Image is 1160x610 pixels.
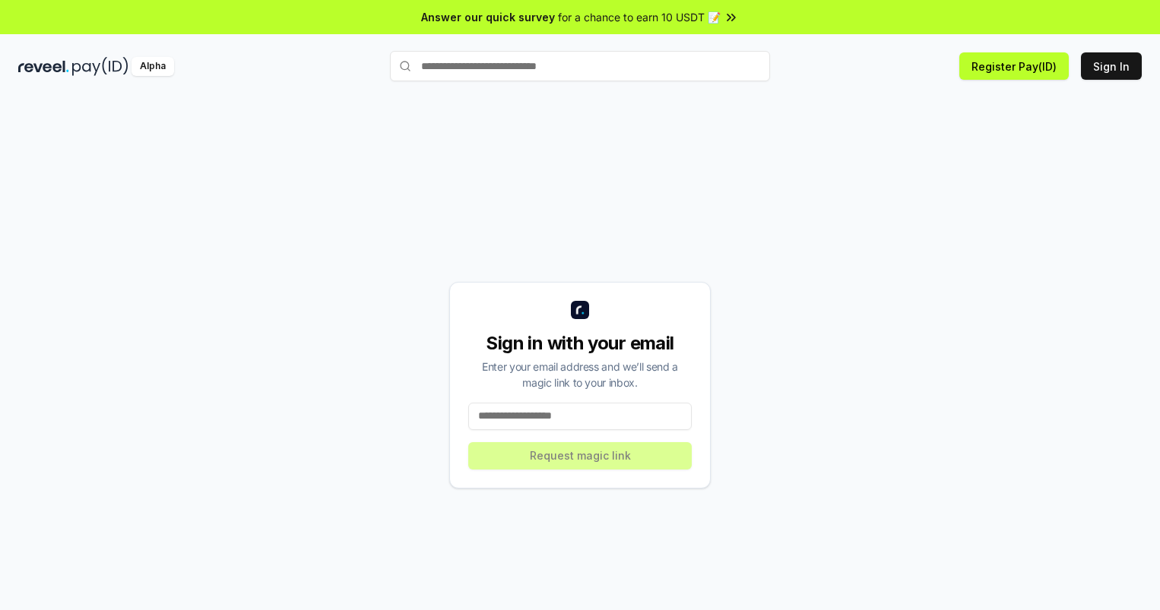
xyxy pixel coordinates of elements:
img: pay_id [72,57,128,76]
span: Answer our quick survey [421,9,555,25]
button: Register Pay(ID) [959,52,1069,80]
span: for a chance to earn 10 USDT 📝 [558,9,721,25]
button: Sign In [1081,52,1142,80]
div: Enter your email address and we’ll send a magic link to your inbox. [468,359,692,390]
div: Sign in with your email [468,331,692,356]
div: Alpha [132,57,174,76]
img: logo_small [571,301,589,319]
img: reveel_dark [18,57,69,76]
